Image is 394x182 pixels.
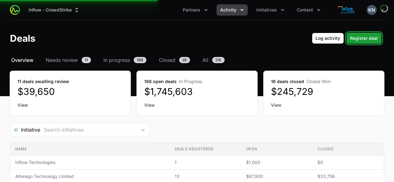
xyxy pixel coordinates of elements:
th: Open [241,143,312,156]
input: Search initiatives [40,124,137,136]
span: Alterego Technology Limited [15,173,164,180]
button: Activity [216,4,248,16]
span: In Progress [179,79,202,84]
img: ActivitySource [10,5,20,15]
span: Closed Won [306,79,331,84]
span: 28 [179,57,190,63]
button: Content [293,4,324,16]
span: 11 [82,57,91,63]
span: $0 [317,159,379,166]
img: Kaustubh N [367,5,377,15]
dt: 188 open deals [144,78,250,85]
span: Initiatives [256,7,277,13]
span: Register deal [350,35,378,42]
span: $67,900 [246,173,307,180]
img: Inflow [332,4,362,16]
div: Partners menu [179,4,211,16]
dt: 11 deals awaiting review [17,78,123,85]
dd: $1,745,603 [144,86,250,97]
span: Activity [220,7,236,13]
span: $33,756 [317,173,379,180]
a: Overview [10,56,35,64]
span: Overview [11,56,33,64]
nav: Deals navigation [10,56,384,64]
span: 188 [134,57,146,63]
button: Initiatives [253,4,288,16]
dt: 16 deals closed [271,78,377,85]
span: Initiative [10,126,40,133]
span: Log activity [316,35,340,42]
h1: Deals [10,33,36,44]
th: Name [10,143,169,156]
dd: $39,650 [17,86,123,97]
span: Needs review [46,56,78,64]
div: Activity menu [216,4,248,16]
a: View [271,102,377,108]
span: Closed [159,56,175,64]
div: Main navigation [20,4,324,16]
th: Closed [312,143,384,156]
dd: $245,729 [271,86,377,97]
button: Register deal [346,33,382,44]
a: Needs review11 [45,56,92,64]
span: Partners [183,7,200,13]
span: Content [297,7,313,13]
span: In progress [103,56,130,64]
div: Primary actions [312,33,382,44]
div: Content menu [293,4,324,16]
span: 13 [174,173,236,180]
div: Open [137,124,149,136]
button: Partners [179,4,211,16]
span: 1 [174,159,236,166]
a: View [144,102,250,108]
button: Inflow - CrowdStrike [25,4,83,16]
a: View [17,102,123,108]
div: Supplier switch menu [25,4,83,16]
a: Closed28 [158,56,191,64]
th: Deals registered [169,143,241,156]
span: All [202,56,208,64]
div: Initiatives menu [253,4,288,16]
a: All216 [201,56,226,64]
span: 216 [212,57,225,63]
span: $1,000 [246,159,307,166]
button: Log activity [312,33,344,44]
span: Inflow Technologies [15,159,164,166]
a: In progress188 [102,56,148,64]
